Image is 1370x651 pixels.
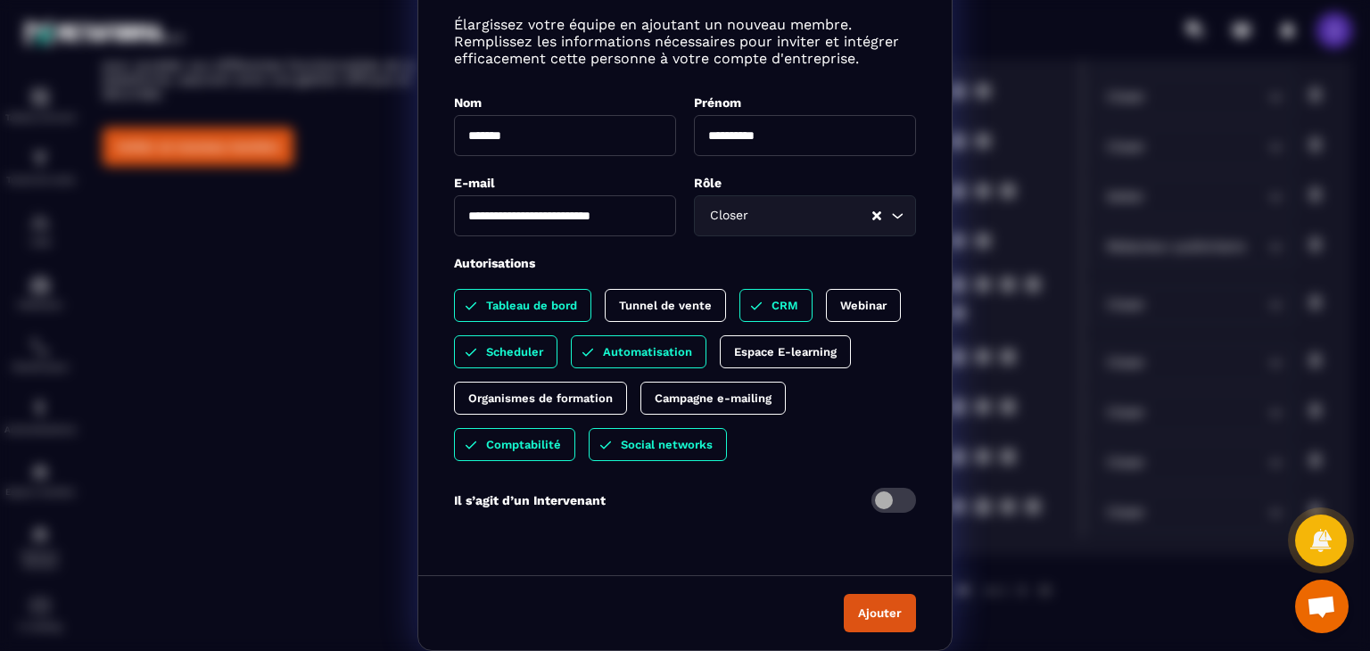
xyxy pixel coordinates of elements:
[486,299,577,312] p: Tableau de bord
[603,345,692,358] p: Automatisation
[454,256,535,270] label: Autorisations
[694,95,741,110] label: Prénom
[844,594,916,632] button: Ajouter
[694,176,722,190] label: Rôle
[734,345,837,358] p: Espace E-learning
[621,438,713,451] p: Social networks
[486,438,561,451] p: Comptabilité
[486,345,543,358] p: Scheduler
[619,299,712,312] p: Tunnel de vente
[454,493,606,507] p: Il s’agit d’un Intervenant
[772,299,798,312] p: CRM
[872,210,881,223] button: Clear Selected
[655,391,772,405] p: Campagne e-mailing
[840,299,887,312] p: Webinar
[1295,580,1349,633] a: Ouvrir le chat
[752,206,871,226] input: Search for option
[706,206,752,226] span: Closer
[454,95,482,110] label: Nom
[454,176,495,190] label: E-mail
[454,16,916,67] p: Élargissez votre équipe en ajoutant un nouveau membre. Remplissez les informations nécessaires po...
[468,391,613,405] p: Organismes de formation
[694,195,916,236] div: Search for option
